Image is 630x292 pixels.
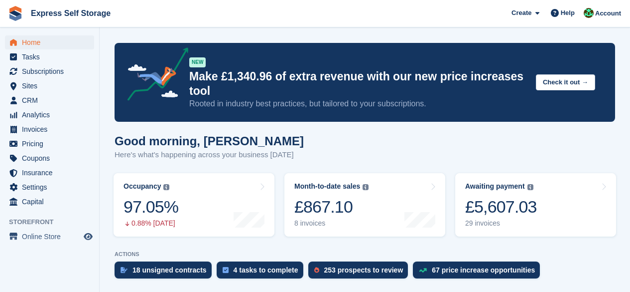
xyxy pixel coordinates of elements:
[294,182,360,191] div: Month-to-date sales
[527,184,533,190] img: icon-info-grey-7440780725fd019a000dd9b08b2336e03edf1995a4989e88bcd33f0948082b44.svg
[27,5,115,21] a: Express Self Storage
[124,197,178,217] div: 97.05%
[124,219,178,228] div: 0.88% [DATE]
[432,266,535,274] div: 67 price increase opportunities
[294,197,369,217] div: £867.10
[5,64,94,78] a: menu
[5,35,94,49] a: menu
[22,137,82,151] span: Pricing
[294,219,369,228] div: 8 invoices
[22,35,82,49] span: Home
[324,266,403,274] div: 253 prospects to review
[455,173,616,237] a: Awaiting payment £5,607.03 29 invoices
[163,184,169,190] img: icon-info-grey-7440780725fd019a000dd9b08b2336e03edf1995a4989e88bcd33f0948082b44.svg
[22,122,82,136] span: Invoices
[22,151,82,165] span: Coupons
[5,137,94,151] a: menu
[22,195,82,209] span: Capital
[22,180,82,194] span: Settings
[114,173,274,237] a: Occupancy 97.05% 0.88% [DATE]
[234,266,298,274] div: 4 tasks to complete
[511,8,531,18] span: Create
[363,184,369,190] img: icon-info-grey-7440780725fd019a000dd9b08b2336e03edf1995a4989e88bcd33f0948082b44.svg
[132,266,207,274] div: 18 unsigned contracts
[465,197,537,217] div: £5,607.03
[413,262,545,284] a: 67 price increase opportunities
[22,230,82,244] span: Online Store
[115,149,304,161] p: Here's what's happening across your business [DATE]
[5,180,94,194] a: menu
[5,230,94,244] a: menu
[465,219,537,228] div: 29 invoices
[22,64,82,78] span: Subscriptions
[22,108,82,122] span: Analytics
[5,108,94,122] a: menu
[584,8,594,18] img: Shakiyra Davis
[5,79,94,93] a: menu
[561,8,575,18] span: Help
[465,182,525,191] div: Awaiting payment
[124,182,161,191] div: Occupancy
[5,93,94,107] a: menu
[115,251,615,258] p: ACTIONS
[189,69,528,98] p: Make £1,340.96 of extra revenue with our new price increases tool
[5,122,94,136] a: menu
[284,173,445,237] a: Month-to-date sales £867.10 8 invoices
[115,262,217,284] a: 18 unsigned contracts
[5,151,94,165] a: menu
[217,262,308,284] a: 4 tasks to complete
[189,98,528,109] p: Rooted in industry best practices, but tailored to your subscriptions.
[595,8,621,18] span: Account
[121,267,127,273] img: contract_signature_icon-13c848040528278c33f63329250d36e43548de30e8caae1d1a13099fd9432cc5.svg
[419,268,427,273] img: price_increase_opportunities-93ffe204e8149a01c8c9dc8f82e8f89637d9d84a8eef4429ea346261dce0b2c0.svg
[5,166,94,180] a: menu
[5,195,94,209] a: menu
[223,267,229,273] img: task-75834270c22a3079a89374b754ae025e5fb1db73e45f91037f5363f120a921f8.svg
[119,47,189,104] img: price-adjustments-announcement-icon-8257ccfd72463d97f412b2fc003d46551f7dbcb40ab6d574587a9cd5c0d94...
[314,267,319,273] img: prospect-51fa495bee0391a8d652442698ab0144808aea92771e9ea1ae160a38d050c398.svg
[308,262,413,284] a: 253 prospects to review
[22,166,82,180] span: Insurance
[22,50,82,64] span: Tasks
[22,79,82,93] span: Sites
[82,231,94,243] a: Preview store
[5,50,94,64] a: menu
[9,217,99,227] span: Storefront
[115,134,304,148] h1: Good morning, [PERSON_NAME]
[8,6,23,21] img: stora-icon-8386f47178a22dfd0bd8f6a31ec36ba5ce8667c1dd55bd0f319d3a0aa187defe.svg
[536,74,595,91] button: Check it out →
[189,57,206,67] div: NEW
[22,93,82,107] span: CRM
